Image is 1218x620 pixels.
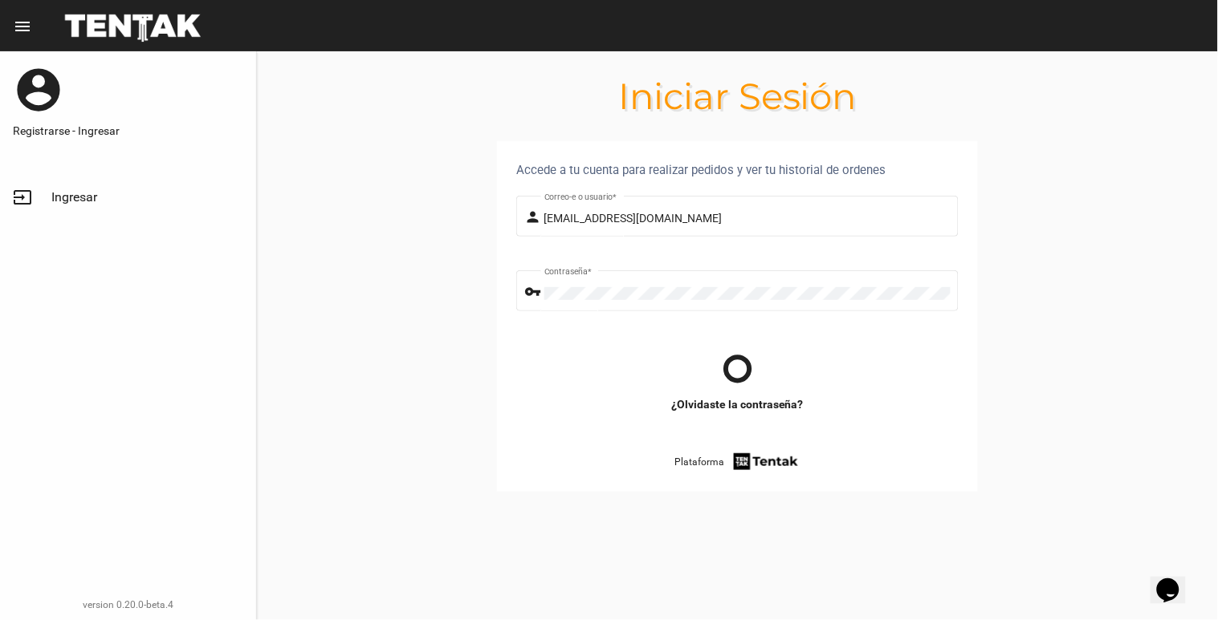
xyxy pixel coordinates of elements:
[13,123,243,139] a: Registrarse - Ingresar
[671,396,804,412] a: ¿Olvidaste la contraseña?
[731,451,800,472] img: tentak-firm.png
[13,64,64,115] mat-icon: account_circle
[1151,556,1202,604] iframe: chat widget
[674,454,724,470] span: Plataforma
[13,188,32,207] mat-icon: input
[51,189,97,205] span: Ingresar
[525,208,544,227] mat-icon: person
[257,83,1218,109] h1: Iniciar Sesión
[13,597,243,613] div: version 0.20.0-beta.4
[525,282,544,302] mat-icon: vpn_key
[516,160,959,180] div: Accede a tu cuenta para realizar pedidos y ver tu historial de ordenes
[13,17,32,36] mat-icon: menu
[674,451,800,472] a: Plataforma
